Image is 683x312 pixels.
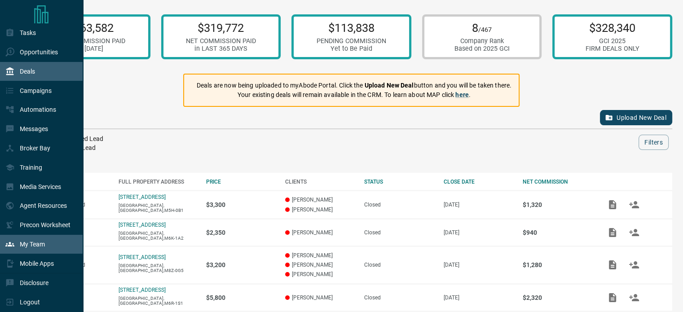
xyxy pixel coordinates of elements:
[444,179,514,185] div: CLOSE DATE
[478,26,492,34] span: /467
[639,135,669,150] button: Filters
[285,252,355,259] p: [PERSON_NAME]
[602,229,623,235] span: Add / View Documents
[197,81,511,90] p: Deals are now being uploaded to myAbode Portal. Click the button and you will be taken there.
[586,21,639,35] p: $328,340
[364,202,434,208] div: Closed
[317,37,386,45] div: PENDING COMMISSION
[364,179,434,185] div: STATUS
[586,37,639,45] div: GCI 2025
[206,201,276,208] p: $3,300
[285,207,355,213] p: [PERSON_NAME]
[365,82,414,89] strong: Upload New Deal
[285,179,355,185] div: CLIENTS
[285,271,355,277] p: [PERSON_NAME]
[623,261,645,268] span: Match Clients
[602,261,623,268] span: Add / View Documents
[119,179,197,185] div: FULL PROPERTY ADDRESS
[119,222,166,228] a: [STREET_ADDRESS]
[55,45,125,53] div: in [DATE]
[523,294,593,301] p: $2,320
[206,294,276,301] p: $5,800
[317,45,386,53] div: Yet to Be Paid
[455,91,469,98] a: here
[285,262,355,268] p: [PERSON_NAME]
[454,37,510,45] div: Company Rank
[119,194,166,200] a: [STREET_ADDRESS]
[206,229,276,236] p: $2,350
[119,287,166,293] a: [STREET_ADDRESS]
[186,21,256,35] p: $319,772
[444,229,514,236] p: [DATE]
[206,179,276,185] div: PRICE
[206,261,276,268] p: $3,200
[523,201,593,208] p: $1,320
[444,262,514,268] p: [DATE]
[119,231,197,241] p: [GEOGRAPHIC_DATA],[GEOGRAPHIC_DATA],M6K-1A2
[197,90,511,100] p: Your existing deals will remain available in the CRM. To learn about MAP click .
[119,254,166,260] a: [STREET_ADDRESS]
[55,21,125,35] p: $263,582
[523,229,593,236] p: $940
[602,294,623,300] span: Add / View Documents
[186,45,256,53] div: in LAST 365 DAYS
[523,261,593,268] p: $1,280
[364,294,434,301] div: Closed
[623,201,645,207] span: Match Clients
[623,294,645,300] span: Match Clients
[285,294,355,301] p: [PERSON_NAME]
[523,179,593,185] div: NET COMMISSION
[364,262,434,268] div: Closed
[600,110,672,125] button: Upload New Deal
[444,202,514,208] p: [DATE]
[602,201,623,207] span: Add / View Documents
[364,229,434,236] div: Closed
[285,197,355,203] p: [PERSON_NAME]
[186,37,256,45] div: NET COMMISSION PAID
[317,21,386,35] p: $113,838
[119,203,197,213] p: [GEOGRAPHIC_DATA],[GEOGRAPHIC_DATA],M5H-0B1
[454,45,510,53] div: Based on 2025 GCI
[454,21,510,35] p: 8
[55,37,125,45] div: NET COMMISSION PAID
[285,229,355,236] p: [PERSON_NAME]
[586,45,639,53] div: FIRM DEALS ONLY
[119,263,197,273] p: [GEOGRAPHIC_DATA],[GEOGRAPHIC_DATA],M8Z-0G5
[444,294,514,301] p: [DATE]
[623,229,645,235] span: Match Clients
[119,296,197,306] p: [GEOGRAPHIC_DATA],[GEOGRAPHIC_DATA],M6R-1S1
